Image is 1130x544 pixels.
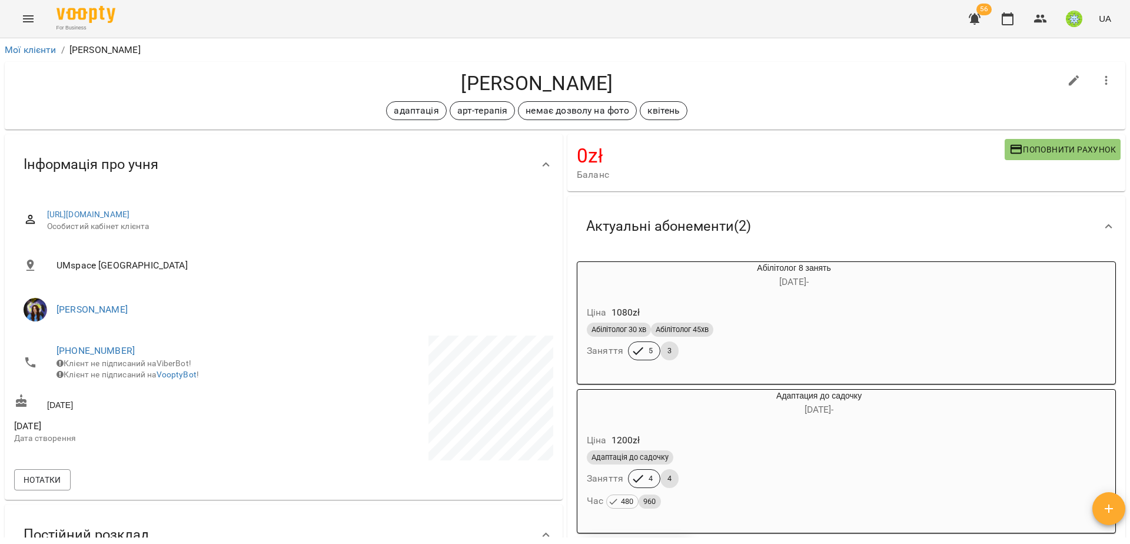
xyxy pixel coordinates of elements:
span: Клієнт не підписаний на ! [56,370,199,379]
button: Menu [14,5,42,33]
nav: breadcrumb [5,43,1125,57]
div: Адаптация до садочку [634,390,1004,418]
span: 960 [639,495,660,508]
button: UA [1094,8,1116,29]
p: 1200 zł [611,433,640,447]
span: Актуальні абонементи ( 2 ) [586,217,751,235]
button: Адаптация до садочку[DATE]- Ціна1200złАдаптація до садочкуЗаняття44Час 480960 [577,390,1004,523]
span: 4 [642,473,660,484]
span: 480 [616,495,638,508]
span: 56 [976,4,992,15]
p: [PERSON_NAME] [69,43,141,57]
a: [URL][DOMAIN_NAME] [47,210,130,219]
h6: Ціна [587,304,607,321]
h6: Заняття [587,470,623,487]
div: арт-терапія [450,101,516,120]
p: 1080 zł [611,306,640,320]
button: Нотатки [14,469,71,490]
span: UA [1099,12,1111,25]
h6: Час [587,493,661,509]
div: Актуальні абонементи(2) [567,196,1125,257]
a: [PHONE_NUMBER] [56,345,135,356]
div: Абілітолог 8 занять [577,262,634,290]
li: / [61,43,65,57]
span: Інформація про учня [24,155,158,174]
a: VooptyBot [157,370,197,379]
span: [DATE] - [805,404,834,415]
h6: Заняття [587,343,623,359]
button: Поповнити рахунок [1005,139,1121,160]
span: [DATE] - [779,276,809,287]
span: [DATE] [14,419,281,433]
div: Абілітолог 8 занять [634,262,954,290]
div: квітень [640,101,687,120]
a: [PERSON_NAME] [56,304,128,315]
h6: Ціна [587,432,607,449]
div: [DATE] [12,392,284,413]
span: UMspace [GEOGRAPHIC_DATA] [56,258,544,273]
div: адаптація [386,101,446,120]
p: арт-терапія [457,104,508,118]
div: немає дозволу на фото [518,101,637,120]
h4: 0 zł [577,144,1005,168]
span: Постійний розклад [24,526,149,544]
p: немає дозволу на фото [526,104,629,118]
a: Мої клієнти [5,44,56,55]
p: Дата створення [14,433,281,445]
span: Особистий кабінет клієнта [47,221,544,233]
span: Абілітолог 30 хв [587,324,651,335]
span: Абілітолог 45хв [651,324,713,335]
span: Баланс [577,168,1005,182]
img: 8ec40acc98eb0e9459e318a00da59de5.jpg [1066,11,1082,27]
span: Поповнити рахунок [1009,142,1116,157]
span: For Business [56,24,115,32]
p: адаптація [394,104,438,118]
span: Адаптація до садочку [587,452,673,463]
div: Адаптация до садочку [577,390,634,418]
span: Клієнт не підписаний на ViberBot! [56,359,191,368]
p: квітень [647,104,680,118]
img: Вахнован Діана [24,298,47,321]
span: 3 [660,346,679,356]
img: Voopty Logo [56,6,115,23]
span: 5 [642,346,660,356]
div: Інформація про учня [5,134,563,195]
button: Абілітолог 8 занять[DATE]- Ціна1080złАбілітолог 30 хвАбілітолог 45хвЗаняття53 [577,262,954,374]
h4: [PERSON_NAME] [14,71,1060,95]
span: 4 [660,473,679,484]
span: Нотатки [24,473,61,487]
